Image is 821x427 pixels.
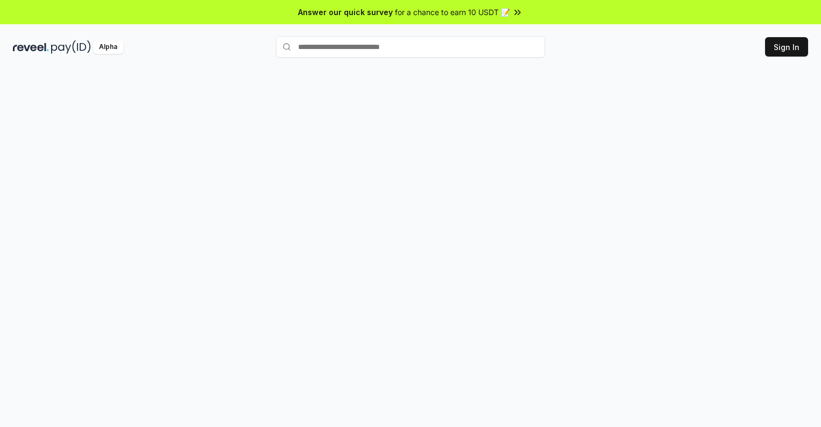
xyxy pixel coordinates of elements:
[395,6,510,18] span: for a chance to earn 10 USDT 📝
[51,40,91,54] img: pay_id
[93,40,123,54] div: Alpha
[13,40,49,54] img: reveel_dark
[765,37,808,57] button: Sign In
[298,6,393,18] span: Answer our quick survey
